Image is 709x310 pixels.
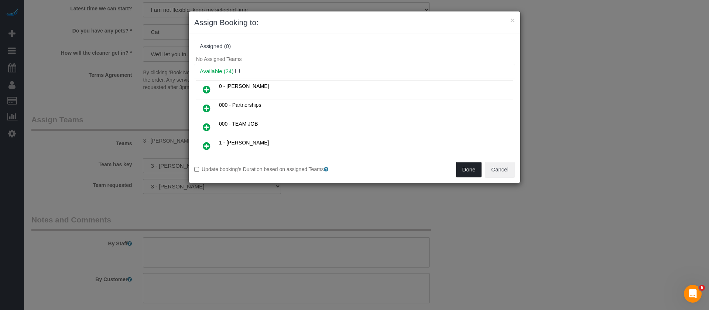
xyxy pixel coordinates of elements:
h3: Assign Booking to: [194,17,515,28]
button: Done [456,162,482,177]
label: Update booking's Duration based on assigned Teams [194,166,349,173]
span: 0 - [PERSON_NAME] [219,83,269,89]
h4: Available (24) [200,68,509,75]
input: Update booking's Duration based on assigned Teams [194,167,199,172]
iframe: Intercom live chat [684,285,702,303]
span: No Assigned Teams [196,56,242,62]
span: 000 - Partnerships [219,102,261,108]
span: 1 - [PERSON_NAME] [219,140,269,146]
span: 6 [699,285,705,291]
span: 000 - TEAM JOB [219,121,258,127]
button: × [510,16,515,24]
button: Cancel [485,162,515,177]
div: Assigned (0) [200,43,509,50]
